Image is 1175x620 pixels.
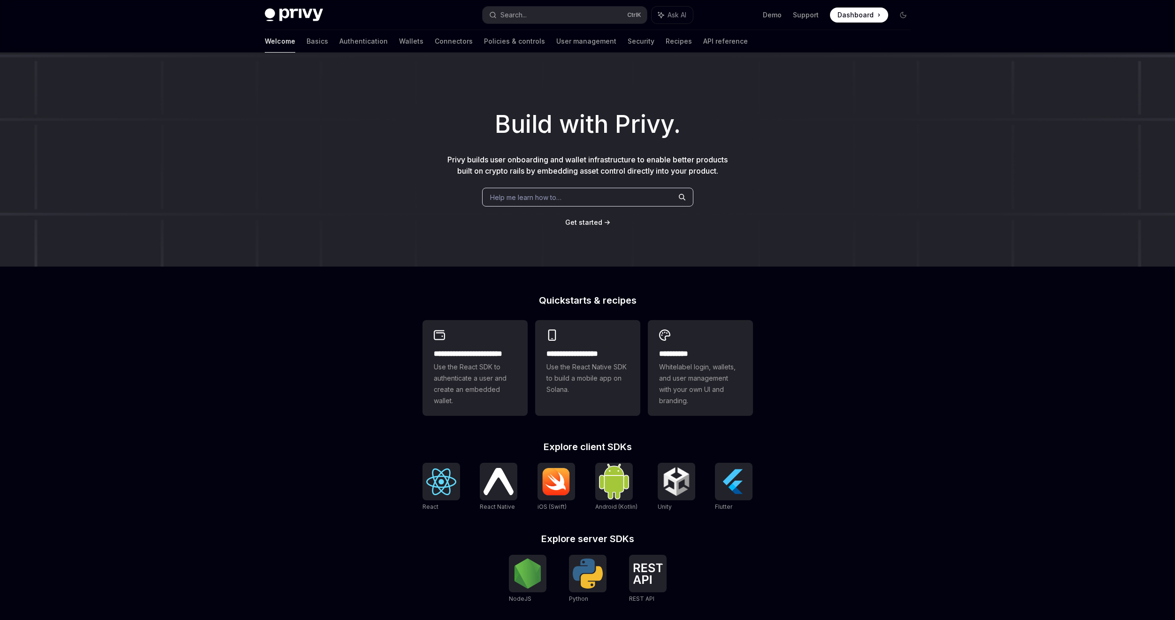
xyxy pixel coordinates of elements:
img: React Native [484,468,514,495]
a: NodeJSNodeJS [509,555,546,604]
img: Flutter [719,467,749,497]
a: Dashboard [830,8,888,23]
span: Dashboard [837,10,874,20]
div: Search... [500,9,527,21]
a: Security [628,30,654,53]
a: **** **** **** ***Use the React Native SDK to build a mobile app on Solana. [535,320,640,416]
img: Android (Kotlin) [599,464,629,499]
span: React [422,503,438,510]
span: NodeJS [509,595,531,602]
img: React [426,468,456,495]
h2: Explore client SDKs [422,442,753,452]
span: Use the React SDK to authenticate a user and create an embedded wallet. [434,361,516,406]
a: User management [556,30,616,53]
a: Get started [565,218,602,227]
img: dark logo [265,8,323,22]
span: Privy builds user onboarding and wallet infrastructure to enable better products built on crypto ... [447,155,728,176]
a: **** *****Whitelabel login, wallets, and user management with your own UI and branding. [648,320,753,416]
button: Toggle dark mode [896,8,911,23]
span: Unity [658,503,672,510]
img: Python [573,559,603,589]
span: Help me learn how to… [490,192,561,202]
a: Connectors [435,30,473,53]
span: Use the React Native SDK to build a mobile app on Solana. [546,361,629,395]
a: Android (Kotlin)Android (Kotlin) [595,463,637,512]
span: Android (Kotlin) [595,503,637,510]
span: Whitelabel login, wallets, and user management with your own UI and branding. [659,361,742,406]
a: FlutterFlutter [715,463,753,512]
a: Welcome [265,30,295,53]
a: Demo [763,10,782,20]
a: Policies & controls [484,30,545,53]
span: Ctrl K [627,11,641,19]
img: REST API [633,563,663,584]
span: REST API [629,595,654,602]
a: ReactReact [422,463,460,512]
a: Wallets [399,30,423,53]
h1: Build with Privy. [15,106,1160,143]
button: Ask AI [652,7,693,23]
span: iOS (Swift) [538,503,567,510]
a: Authentication [339,30,388,53]
h2: Quickstarts & recipes [422,296,753,305]
a: UnityUnity [658,463,695,512]
img: Unity [661,467,691,497]
a: Basics [307,30,328,53]
a: React NativeReact Native [480,463,517,512]
span: Ask AI [668,10,686,20]
a: API reference [703,30,748,53]
button: Search...CtrlK [483,7,647,23]
span: Flutter [715,503,732,510]
img: iOS (Swift) [541,467,571,496]
span: Get started [565,218,602,226]
span: React Native [480,503,515,510]
a: iOS (Swift)iOS (Swift) [538,463,575,512]
span: Python [569,595,588,602]
h2: Explore server SDKs [422,534,753,543]
a: Support [793,10,819,20]
img: NodeJS [513,559,543,589]
a: PythonPython [569,555,607,604]
a: REST APIREST API [629,555,667,604]
a: Recipes [666,30,692,53]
